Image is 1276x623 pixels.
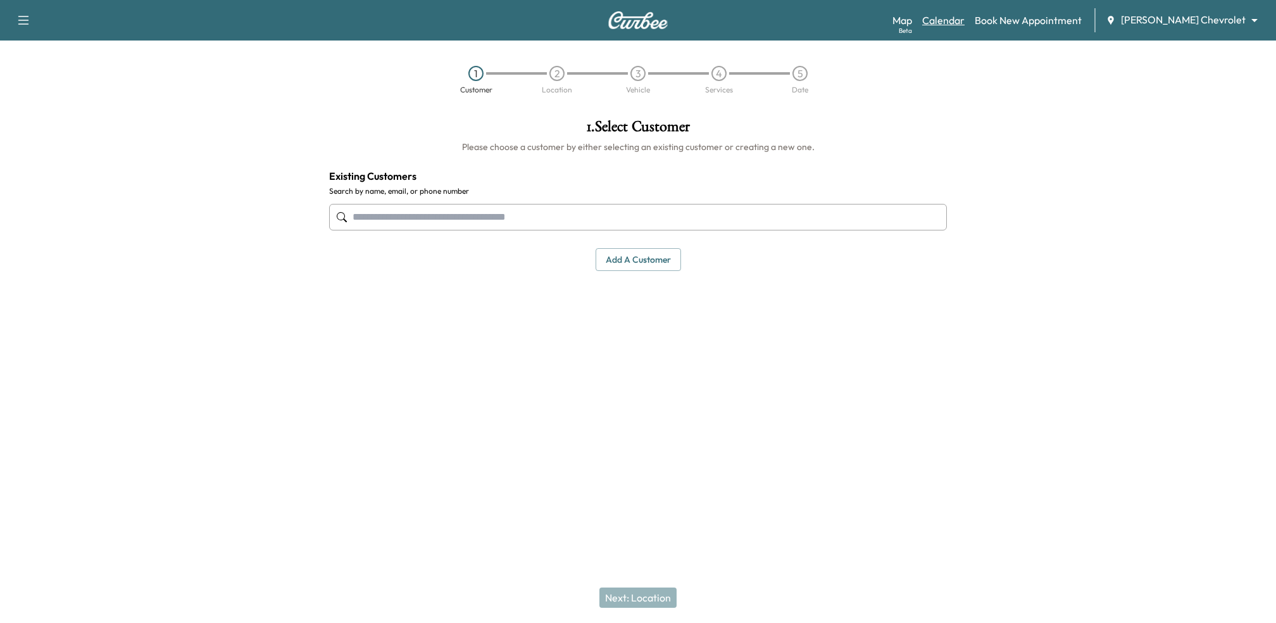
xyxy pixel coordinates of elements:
[542,86,572,94] div: Location
[705,86,733,94] div: Services
[329,141,947,153] h6: Please choose a customer by either selecting an existing customer or creating a new one.
[329,119,947,141] h1: 1 . Select Customer
[329,168,947,184] h4: Existing Customers
[792,66,808,81] div: 5
[329,186,947,196] label: Search by name, email, or phone number
[468,66,484,81] div: 1
[626,86,650,94] div: Vehicle
[630,66,646,81] div: 3
[922,13,965,28] a: Calendar
[975,13,1082,28] a: Book New Appointment
[460,86,492,94] div: Customer
[792,86,808,94] div: Date
[549,66,565,81] div: 2
[711,66,727,81] div: 4
[892,13,912,28] a: MapBeta
[608,11,668,29] img: Curbee Logo
[1121,13,1246,27] span: [PERSON_NAME] Chevrolet
[596,248,681,272] button: Add a customer
[899,26,912,35] div: Beta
